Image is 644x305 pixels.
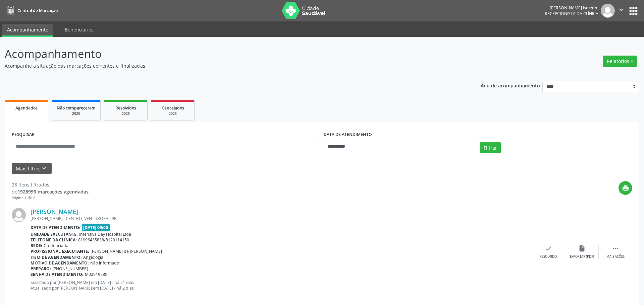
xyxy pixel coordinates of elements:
a: Central de Marcação [5,5,58,16]
div: 28 itens filtrados [12,181,89,188]
span: [DATE] 09:00 [82,224,110,231]
div: Resolvido [540,254,557,259]
b: Senha de atendimento: [31,272,84,277]
div: Exportar (PDF) [570,254,594,259]
span: Não compareceram [57,105,96,111]
a: Beneficiários [60,24,98,35]
button: apps [628,5,639,17]
b: Rede: [31,243,42,248]
span: Central de Marcação [17,8,58,13]
div: 2025 [156,111,190,116]
label: PESQUISAR [12,130,35,140]
span: Credenciada [44,243,68,248]
span: 81996435838/8120114150 [78,237,129,243]
p: Solicitado por [PERSON_NAME] em [DATE] - há 21 dias Atualizado por [PERSON_NAME] em [DATE] - há 2... [31,280,532,291]
span: Intensiva Day Hospital Ltda [79,231,131,237]
label: DATA DE ATENDIMENTO [324,130,372,140]
div: de [12,188,89,195]
div: Mais ações [606,254,625,259]
span: Cancelados [162,105,184,111]
a: [PERSON_NAME] [31,208,78,215]
b: Preparo: [31,266,51,272]
b: Motivo de agendamento: [31,260,89,266]
span: Não informado [90,260,119,266]
i:  [612,245,619,252]
span: Recepcionista da clínica [545,11,598,16]
a: Acompanhamento [2,24,53,37]
i:  [618,6,625,13]
div: [PERSON_NAME] Ismerim [545,5,598,11]
b: Profissional executante: [31,248,89,254]
img: img [601,4,615,18]
i: check [545,245,552,252]
div: 2025 [57,111,96,116]
span: [PHONE_NUMBER] [52,266,88,272]
b: Telefone da clínica: [31,237,77,243]
img: img [12,208,26,222]
span: Resolvidos [115,105,136,111]
button: Relatórios [603,56,637,67]
p: Acompanhamento [5,46,449,62]
button: Mais filtroskeyboard_arrow_down [12,163,52,174]
span: [PERSON_NAME] de [PERSON_NAME] [91,248,162,254]
button: print [619,181,632,195]
div: Página 1 de 2 [12,195,89,201]
div: [PERSON_NAME] , CENTRO, VENTUROSA - PE [31,216,532,221]
b: Unidade executante: [31,231,78,237]
b: Item de agendamento: [31,254,82,260]
i: keyboard_arrow_down [41,165,48,172]
strong: 1928993 marcações agendadas [17,188,89,195]
p: Acompanhe a situação das marcações correntes e finalizadas [5,62,449,69]
i: print [622,184,629,192]
div: 2025 [109,111,143,116]
span: M02919780 [85,272,107,277]
p: Ano de acompanhamento [481,81,540,89]
button:  [615,4,628,18]
span: Angiologia [83,254,103,260]
i: insert_drive_file [578,245,586,252]
span: Agendados [15,105,38,111]
button: Filtrar [480,142,501,153]
b: Data de atendimento: [31,225,80,230]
